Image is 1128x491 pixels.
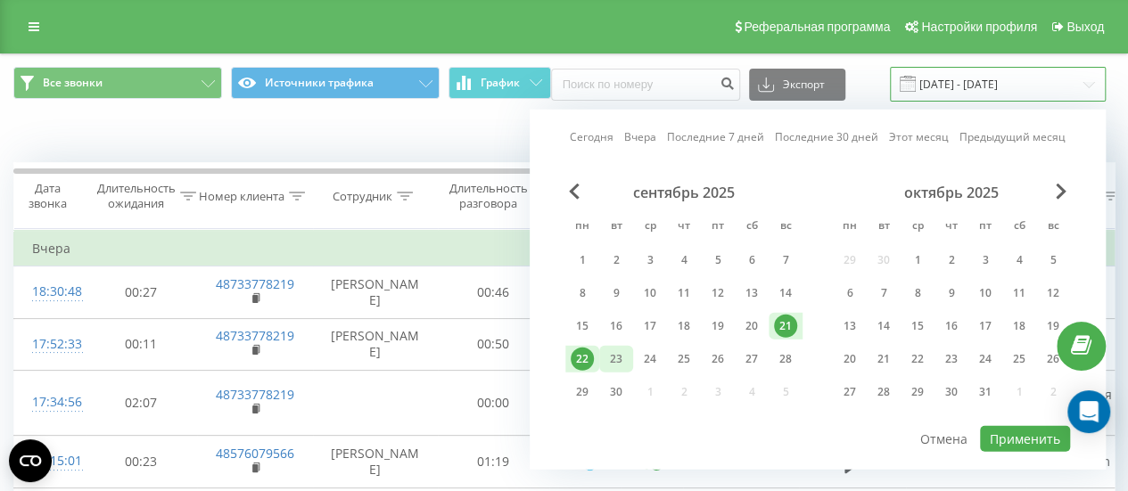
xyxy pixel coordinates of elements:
[706,348,729,371] div: 26
[701,346,735,372] div: пт 26 сент. 2025 г.
[565,184,803,201] div: сентябрь 2025
[570,128,613,145] a: Сегодня
[833,346,867,372] div: пн 20 окт. 2025 г.
[906,249,929,272] div: 1
[774,348,797,371] div: 28
[565,346,599,372] div: пн 22 сент. 2025 г.
[1002,280,1036,307] div: сб 11 окт. 2025 г.
[836,214,863,241] abbr: понедельник
[867,379,901,405] div: вт 28 окт. 2025 г.
[32,274,68,309] div: 18:30:48
[565,280,599,307] div: пн 8 сент. 2025 г.
[974,249,997,272] div: 3
[1036,346,1070,372] div: вс 26 окт. 2025 г.
[565,379,599,405] div: пн 29 сент. 2025 г.
[1008,315,1031,338] div: 18
[1056,184,1066,200] span: Next Month
[838,315,861,338] div: 13
[772,214,799,241] abbr: воскресенье
[638,249,662,272] div: 3
[481,77,520,89] span: График
[565,313,599,340] div: пн 15 сент. 2025 г.
[667,247,701,274] div: чт 4 сент. 2025 г.
[735,247,769,274] div: сб 6 сент. 2025 г.
[910,426,977,452] button: Отмена
[1042,315,1065,338] div: 19
[672,249,696,272] div: 4
[633,313,667,340] div: ср 17 сент. 2025 г.
[774,315,797,338] div: 21
[1002,247,1036,274] div: сб 4 окт. 2025 г.
[901,379,935,405] div: ср 29 окт. 2025 г.
[599,313,633,340] div: вт 16 сент. 2025 г.
[32,327,68,362] div: 17:52:33
[740,348,763,371] div: 27
[906,315,929,338] div: 15
[571,348,594,371] div: 22
[638,282,662,305] div: 10
[968,313,1002,340] div: пт 17 окт. 2025 г.
[833,313,867,340] div: пн 13 окт. 2025 г.
[901,346,935,372] div: ср 22 окт. 2025 г.
[569,214,596,241] abbr: понедельник
[906,282,929,305] div: 8
[1036,280,1070,307] div: вс 12 окт. 2025 г.
[701,313,735,340] div: пт 19 сент. 2025 г.
[968,346,1002,372] div: пт 24 окт. 2025 г.
[935,346,968,372] div: чт 23 окт. 2025 г.
[704,214,731,241] abbr: пятница
[938,214,965,241] abbr: четверг
[980,426,1070,452] button: Применить
[333,189,392,204] div: Сотрудник
[667,128,764,145] a: Последние 7 дней
[901,313,935,340] div: ср 15 окт. 2025 г.
[774,282,797,305] div: 14
[599,346,633,372] div: вт 23 сент. 2025 г.
[86,436,197,487] td: 00:23
[935,247,968,274] div: чт 2 окт. 2025 г.
[1042,348,1065,371] div: 26
[959,128,1066,145] a: Предыдущий месяц
[901,247,935,274] div: ср 1 окт. 2025 г.
[838,348,861,371] div: 20
[769,280,803,307] div: вс 14 сент. 2025 г.
[449,181,528,211] div: Длительность разговора
[968,379,1002,405] div: пт 31 окт. 2025 г.
[571,282,594,305] div: 8
[906,348,929,371] div: 22
[438,436,549,487] td: 01:19
[872,315,895,338] div: 14
[769,346,803,372] div: вс 28 сент. 2025 г.
[872,282,895,305] div: 7
[1066,20,1104,34] span: Выход
[833,184,1070,201] div: октябрь 2025
[706,315,729,338] div: 19
[740,249,763,272] div: 6
[599,379,633,405] div: вт 30 сент. 2025 г.
[974,381,997,404] div: 31
[940,381,963,404] div: 30
[901,280,935,307] div: ср 8 окт. 2025 г.
[769,313,803,340] div: вс 21 сент. 2025 г.
[438,318,549,370] td: 00:50
[940,282,963,305] div: 9
[605,315,628,338] div: 16
[551,69,740,101] input: Поиск по номеру
[603,214,630,241] abbr: вторник
[1006,214,1033,241] abbr: суббота
[199,189,284,204] div: Номер клиента
[968,247,1002,274] div: пт 3 окт. 2025 г.
[672,348,696,371] div: 25
[872,381,895,404] div: 28
[1008,282,1031,305] div: 11
[701,280,735,307] div: пт 12 сент. 2025 г.
[744,20,890,34] span: Реферальная программа
[667,313,701,340] div: чт 18 сент. 2025 г.
[633,280,667,307] div: ср 10 сент. 2025 г.
[833,379,867,405] div: пн 27 окт. 2025 г.
[86,318,197,370] td: 00:11
[940,315,963,338] div: 16
[738,214,765,241] abbr: суббота
[633,346,667,372] div: ср 24 сент. 2025 г.
[1008,249,1031,272] div: 4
